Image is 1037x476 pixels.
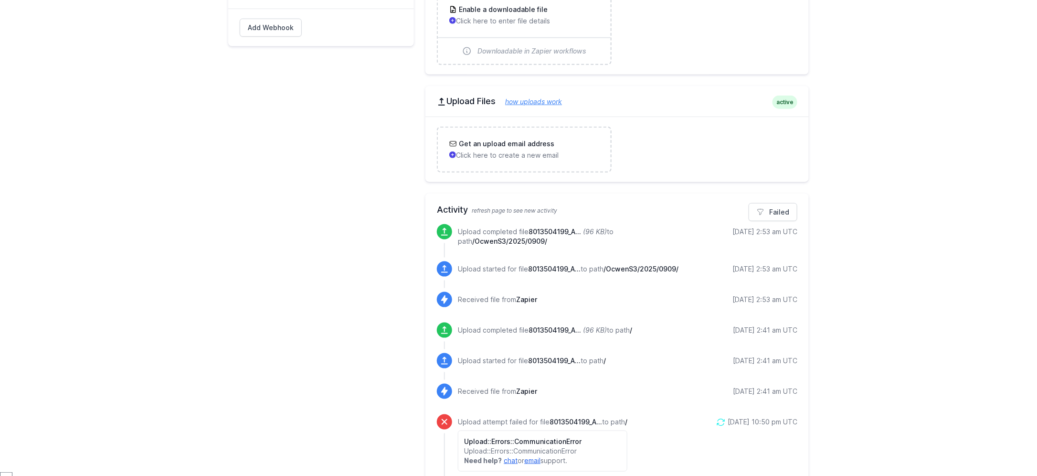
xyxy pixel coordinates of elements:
[457,5,548,14] h3: Enable a downloadable file
[528,357,581,365] span: 8013504199_APPRAISAL_EVO-1413-1-68729.pdf
[516,387,537,395] span: Zapier
[477,46,586,56] span: Downloadable in Zapier workflows
[749,203,797,221] a: Failed
[732,295,797,304] div: [DATE] 2:53 am UTC
[583,326,607,334] i: (96 KB)
[733,356,797,366] div: [DATE] 2:41 am UTC
[240,19,302,37] a: Add Webhook
[464,446,621,456] p: Upload::Errors::CommunicationError
[583,227,607,236] i: (96 KB)
[550,418,602,426] span: 8013504199_APPRAISAL_EVO-1413-1-68729.pdf
[733,325,797,335] div: [DATE] 2:41 am UTC
[732,264,797,274] div: [DATE] 2:53 am UTC
[472,207,557,214] span: refresh page to see new activity
[449,151,599,160] p: Click here to create a new email
[458,325,632,335] p: Upload completed file to path
[438,128,610,172] a: Get an upload email address Click here to create a new email
[464,456,502,465] strong: Need help?
[437,96,797,107] h2: Upload Files
[603,357,606,365] span: /
[472,237,547,245] span: /OcwenS3/2025/0909/
[449,16,599,26] p: Click here to enter file details
[496,97,562,106] a: how uploads work
[728,417,797,427] div: [DATE] 10:50 pm UTC
[458,417,627,427] p: Upload attempt failed for file to path
[437,203,797,216] h2: Activity
[458,295,537,304] p: Received file from
[464,456,621,465] p: or support.
[458,264,678,274] p: Upload started for file to path
[516,295,537,303] span: Zapier
[625,418,627,426] span: /
[464,437,621,446] h6: Upload::Errors::CommunicationError
[458,356,606,366] p: Upload started for file to path
[458,227,695,246] p: Upload completed file to path
[529,227,581,236] span: 8013504199_APPRAISAL_EVO-1413-1-68729.pdf
[528,265,581,273] span: 8013504199_APPRAISAL_EVO-1413-1-68729.pdf
[630,326,632,334] span: /
[733,387,797,396] div: [DATE] 2:41 am UTC
[529,326,581,334] span: 8013504199_APPRAISAL_EVO-1413-1-68729.pdf
[504,456,518,465] a: chat
[457,139,554,149] h3: Get an upload email address
[732,227,797,237] div: [DATE] 2:53 am UTC
[772,96,797,109] span: active
[524,456,540,465] a: email
[603,265,678,273] span: /OcwenS3/2025/0909/
[458,387,537,396] p: Received file from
